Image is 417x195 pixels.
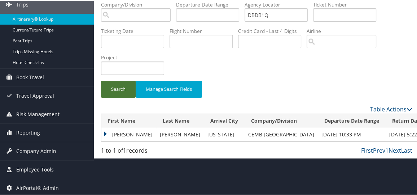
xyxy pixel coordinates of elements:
[401,146,412,154] a: Last
[156,127,204,140] td: [PERSON_NAME]
[16,86,54,104] span: Travel Approval
[370,105,412,113] a: Table Actions
[136,80,202,97] button: Manage Search Fields
[101,127,156,140] td: [PERSON_NAME]
[16,160,54,178] span: Employee Tools
[245,127,318,140] td: CEMB [GEOGRAPHIC_DATA]
[101,0,176,8] label: Company/Division
[385,146,389,154] a: 1
[313,0,382,8] label: Ticket Number
[238,27,307,34] label: Credit Card - Last 4 Digits
[204,113,245,127] th: Arrival City: activate to sort column ascending
[176,0,245,8] label: Departure Date Range
[373,146,385,154] a: Prev
[16,68,44,86] span: Book Travel
[245,0,313,8] label: Agency Locator
[170,27,238,34] label: Flight Number
[204,127,245,140] td: [US_STATE]
[318,113,386,127] th: Departure Date Range: activate to sort column descending
[389,146,401,154] a: Next
[101,80,136,97] button: Search
[361,146,373,154] a: First
[245,113,318,127] th: Company/Division
[307,27,382,34] label: Airline
[156,113,204,127] th: Last Name: activate to sort column ascending
[101,27,170,34] label: Ticketing Date
[16,123,40,141] span: Reporting
[101,53,170,60] label: Project
[101,145,171,158] div: 1 to 1 of records
[123,146,126,154] span: 1
[101,113,156,127] th: First Name: activate to sort column ascending
[318,127,386,140] td: [DATE] 10:33 PM
[16,141,56,160] span: Company Admin
[16,105,60,123] span: Risk Management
